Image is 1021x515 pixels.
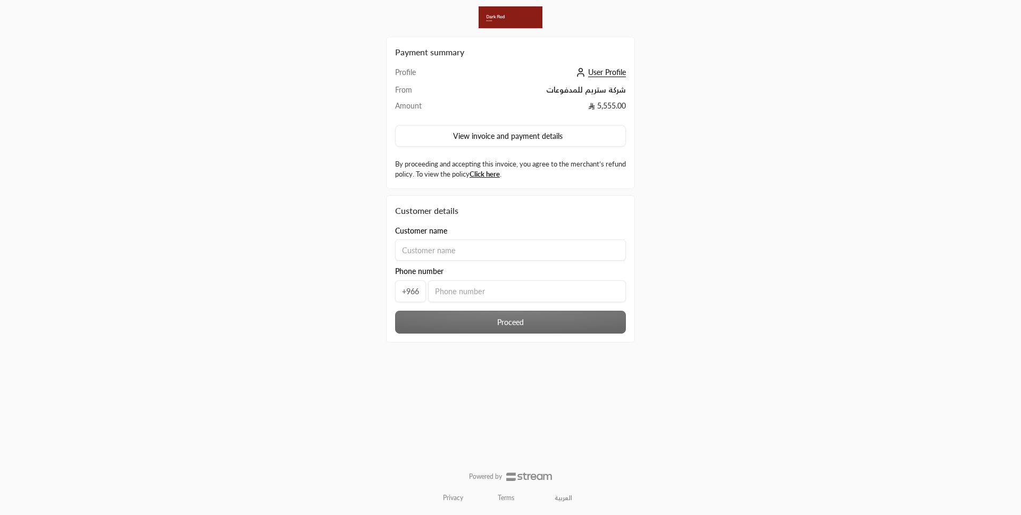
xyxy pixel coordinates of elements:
[395,159,626,180] label: By proceeding and accepting this invoice, you agree to the merchant’s refund policy. To view the ...
[395,101,453,117] td: Amount
[395,266,443,277] span: Phone number
[395,280,426,302] span: +966
[395,204,626,217] div: Customer details
[395,226,447,236] span: Customer name
[549,489,578,506] a: العربية
[498,494,514,502] a: Terms
[395,46,626,59] h2: Payment summary
[573,68,626,77] a: User Profile
[395,239,626,261] input: Customer name
[453,85,626,101] td: شركة ستريم للمدفوعات
[428,280,626,302] input: Phone number
[395,125,626,147] button: View invoice and payment details
[453,101,626,117] td: 5,555.00
[588,68,626,77] span: User Profile
[395,85,453,101] td: From
[479,6,542,28] img: Company Logo
[443,494,463,502] a: Privacy
[470,170,500,178] a: Click here
[395,67,453,85] td: Profile
[469,472,502,481] p: Powered by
